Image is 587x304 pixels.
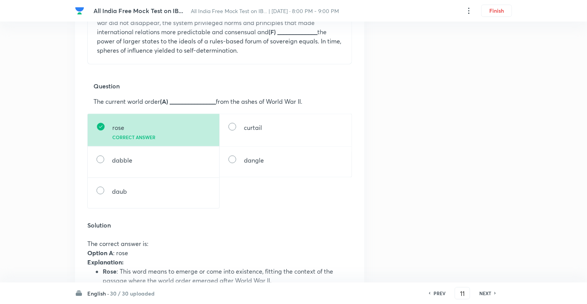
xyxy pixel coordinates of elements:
[479,290,491,297] h6: NEXT
[110,289,155,297] h6: 30 / 30 uploaded
[75,6,84,15] img: Company Logo
[434,290,445,297] h6: PREV
[103,267,117,276] strong: Rose
[87,249,113,257] strong: Option A
[75,6,87,15] a: Company Logo
[87,258,123,266] strong: Explanation:
[93,97,346,106] p: The current world order from the ashes of World War II.
[160,97,216,105] strong: (A) _______________
[112,187,127,196] p: daub
[481,5,512,17] button: Finish
[93,7,183,15] span: All India Free Mock Test on IB...
[93,81,346,91] h5: Question
[191,7,339,15] span: All India Free Mock Test on IB... | [DATE] · 8:00 PM - 9:00 PM
[87,221,352,230] h5: Solution
[112,123,155,132] p: rose
[268,28,317,36] strong: (F) _____________
[87,239,352,249] p: The correct answer is:
[244,156,264,165] p: dangle
[87,249,352,258] p: : rose
[87,289,109,297] h6: English ·
[103,267,352,286] li: : This word means to emerge or come into existence, fitting the context of the passage where the ...
[244,123,262,132] p: curtail
[112,135,155,140] p: Correct answer
[112,156,132,165] p: dabble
